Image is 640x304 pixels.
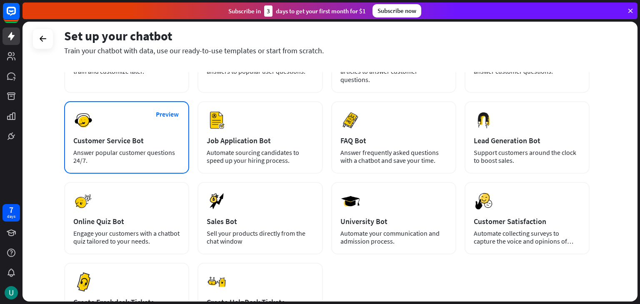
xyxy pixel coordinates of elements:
[73,217,180,226] div: Online Quiz Bot
[7,214,15,219] div: days
[64,46,590,55] div: Train your chatbot with data, use our ready-to-use templates or start from scratch.
[372,4,421,17] div: Subscribe now
[9,206,13,214] div: 7
[7,3,32,28] button: Open LiveChat chat widget
[2,204,20,222] a: 7 days
[340,149,447,164] div: Answer frequently asked questions with a chatbot and save your time.
[340,217,447,226] div: University Bot
[64,28,590,44] div: Set up your chatbot
[474,136,580,145] div: Lead Generation Bot
[207,136,313,145] div: Job Application Bot
[228,5,366,17] div: Subscribe in days to get your first month for $1
[207,229,313,245] div: Sell your products directly from the chat window
[474,229,580,245] div: Automate collecting surveys to capture the voice and opinions of your customers.
[207,217,313,226] div: Sales Bot
[474,217,580,226] div: Customer Satisfaction
[73,229,180,245] div: Engage your customers with a chatbot quiz tailored to your needs.
[474,149,580,164] div: Support customers around the clock to boost sales.
[264,5,272,17] div: 3
[73,149,180,164] div: Answer popular customer questions 24/7.
[340,229,447,245] div: Automate your communication and admission process.
[207,149,313,164] div: Automate sourcing candidates to speed up your hiring process.
[150,107,184,122] button: Preview
[73,136,180,145] div: Customer Service Bot
[340,136,447,145] div: FAQ Bot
